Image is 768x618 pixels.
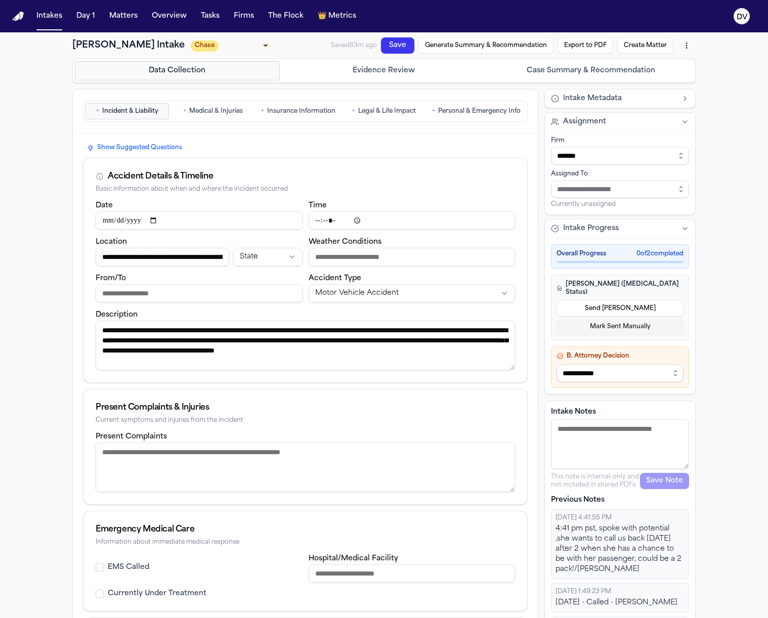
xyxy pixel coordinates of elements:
[108,562,149,572] label: EMS Called
[557,352,684,360] h4: B. Attorney Decision
[72,38,185,53] h1: [PERSON_NAME] Intake
[96,539,515,546] div: Information about immediate medical response
[309,238,381,246] label: Weather Conditions
[267,107,335,115] span: Insurance Information
[96,443,515,492] textarea: Present complaints
[309,248,516,266] input: Weather conditions
[12,12,24,21] a: Home
[230,7,258,25] button: Firms
[563,94,622,104] span: Intake Metadata
[171,103,254,119] button: Go to Medical & Injuries
[617,37,673,54] button: Create Matter
[358,107,416,115] span: Legal & Life Impact
[309,555,398,562] label: Hospital/Medical Facility
[557,250,606,258] span: Overall Progress
[636,250,684,258] span: 0 of 2 completed
[551,419,689,469] textarea: Intake notes
[556,514,685,522] div: [DATE] 4:41:55 PM
[309,564,516,583] input: Hospital or medical facility
[233,248,302,266] button: Incident state
[12,12,24,21] img: Finch Logo
[551,170,689,178] div: Assigned To
[96,202,113,209] label: Date
[556,588,685,596] div: [DATE] 1:49:23 PM
[96,275,126,282] label: From/To
[551,147,689,165] input: Select firm
[563,224,619,234] span: Intake Progress
[257,103,340,119] button: Go to Insurance Information
[557,280,684,296] h4: [PERSON_NAME] ([MEDICAL_DATA] Status)
[432,106,435,116] span: •
[737,14,748,21] text: DV
[189,107,243,115] span: Medical & Injuries
[96,238,127,246] label: Location
[191,40,219,52] span: Chase
[96,284,303,302] input: From/To destination
[75,61,280,80] button: Go to Data Collection step
[183,106,186,116] span: •
[86,103,169,119] button: Go to Incident & Liability
[438,107,521,115] span: Personal & Emergency Info
[551,180,689,198] input: Assign to staff member
[545,113,695,131] button: Assignment
[381,37,414,54] button: Save
[282,61,487,80] button: Go to Evidence Review step
[563,117,606,127] span: Assignment
[264,7,308,25] button: The Flock
[556,598,685,608] div: [DATE] - Called - [PERSON_NAME]
[96,402,515,414] div: Present Complaints & Injuries
[96,211,303,230] input: Incident date
[318,11,326,21] span: crown
[551,495,689,505] p: Previous Notes
[551,473,640,489] p: This note is internal-only and not included in shared PDFs.
[191,38,272,53] div: Update intake status
[105,7,142,25] button: Matters
[83,142,186,154] button: Show Suggested Questions
[314,7,360,25] a: crownMetrics
[96,523,515,536] div: Emergency Medical Care
[557,300,684,317] button: Send [PERSON_NAME]
[75,61,693,80] nav: Intake steps
[96,248,229,266] input: Incident location
[428,103,525,119] button: Go to Personal & Emergency Info
[96,311,138,319] label: Description
[72,7,99,25] button: Day 1
[545,90,695,108] button: Intake Metadata
[96,321,515,370] textarea: Incident description
[551,200,616,208] span: Currently unassigned
[96,106,99,116] span: •
[556,524,685,575] div: 4:41 pm pst, spoke with potential ,she wants to call us back [DATE] after 2 when she has a chance...
[102,107,158,115] span: Incident & Liability
[197,7,224,25] button: Tasks
[108,589,206,599] label: Currently Under Treatment
[32,7,66,25] button: Intakes
[148,7,191,25] button: Overview
[551,407,689,417] label: Intake Notes
[558,37,613,54] button: Export to PDF
[328,11,356,21] span: Metrics
[342,103,425,119] button: Go to Legal & Life Impact
[309,202,327,209] label: Time
[551,137,689,145] div: Firm
[108,170,213,183] div: Accident Details & Timeline
[557,319,684,335] button: Mark Sent Manually
[545,219,695,238] button: Intake Progress
[488,61,693,80] button: Go to Case Summary & Recommendation step
[96,433,167,440] label: Present Complaints
[418,37,553,54] button: Generate Summary & Recommendation
[96,186,515,193] div: Basic information about when and where the incident occurred
[677,36,696,55] button: More actions
[309,275,361,282] label: Accident Type
[96,417,515,424] div: Current symptoms and injuries from the incident
[261,106,264,116] span: •
[352,106,355,116] span: •
[309,211,516,230] input: Incident time
[331,42,377,49] span: Saved 83m ago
